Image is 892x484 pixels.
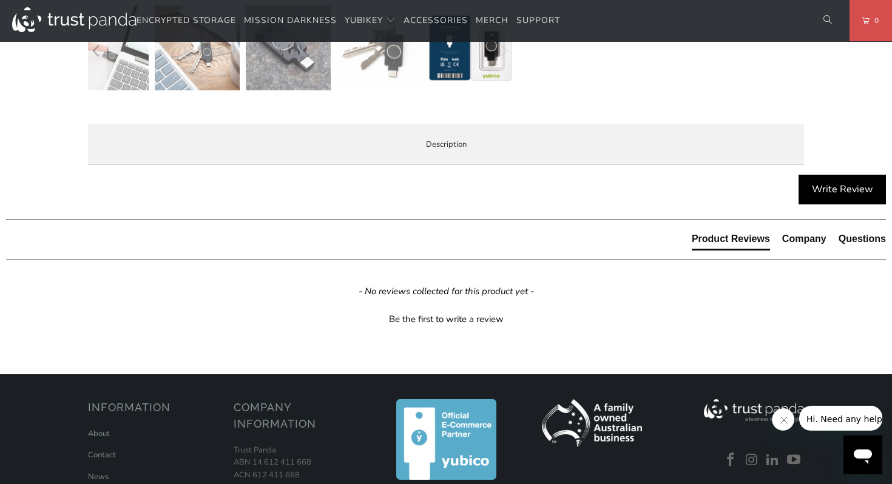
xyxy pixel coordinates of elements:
[516,7,560,35] a: Support
[404,7,468,35] a: Accessories
[88,124,804,165] label: Description
[88,471,109,482] a: News
[345,15,383,26] span: YubiKey
[404,15,468,26] span: Accessories
[870,14,879,27] span: 0
[799,406,882,431] iframe: Message from company
[337,5,422,90] img: YubiKey C Bio (FIDO Edition) - Trust Panda
[516,15,560,26] span: Support
[692,232,770,246] div: Product Reviews
[494,5,513,96] button: Next
[389,313,504,326] div: Be the first to write a review
[345,7,396,35] summary: YubiKey
[246,5,331,90] img: YubiKey C Bio (FIDO Edition) - Trust Panda
[87,5,107,96] button: Previous
[137,7,560,35] nav: Translation missing: en.navigation.header.main_nav
[12,7,137,32] img: Trust Panda Australia
[7,8,87,18] span: Hi. Need any help?
[476,7,509,35] a: Merch
[799,175,886,205] div: Write Review
[721,452,740,468] a: Trust Panda Australia on Facebook
[843,435,882,474] iframe: Button to launch messaging window
[137,15,236,26] span: Encrypted Storage
[244,15,337,26] span: Mission Darkness
[839,232,886,246] div: Questions
[88,449,116,460] a: Contact
[155,5,240,90] img: YubiKey C Bio (FIDO Edition) - Trust Panda
[772,408,795,431] iframe: Close message
[764,452,782,468] a: Trust Panda Australia on LinkedIn
[244,7,337,35] a: Mission Darkness
[64,5,149,90] img: YubiKey C Bio (FIDO Edition) - Trust Panda
[743,452,761,468] a: Trust Panda Australia on Instagram
[359,285,534,298] em: - No reviews collected for this product yet -
[137,7,236,35] a: Encrypted Storage
[476,15,509,26] span: Merch
[428,5,513,90] img: YubiKey C Bio (FIDO Edition) - Trust Panda
[782,232,826,246] div: Company
[88,428,110,439] a: About
[6,310,886,326] div: Be the first to write a review
[785,452,803,468] a: Trust Panda Australia on YouTube
[692,232,886,257] div: Reviews Tabs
